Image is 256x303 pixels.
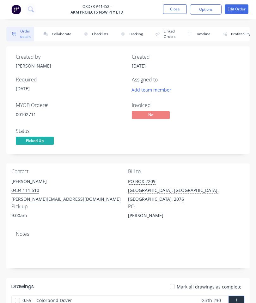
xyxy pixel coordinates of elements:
span: No [132,111,170,119]
div: Created by [16,54,124,60]
span: Picked Up [16,137,54,145]
button: Add team member [132,85,175,94]
button: Profitability [217,27,254,41]
div: [PERSON_NAME] [11,177,128,186]
button: Linked Orders [150,27,179,41]
span: Mark all drawings as complete [177,283,241,290]
a: AKM PROJECTS NSW PTY LTD [70,9,123,15]
div: Bill to [128,169,245,175]
button: Timeline [182,27,213,41]
div: [PERSON_NAME] [16,62,124,69]
div: Notes [16,231,240,237]
button: Edit Order [225,4,248,14]
div: PO BOX 2209[GEOGRAPHIC_DATA], [GEOGRAPHIC_DATA], [GEOGRAPHIC_DATA], 2076 [128,177,245,204]
button: Checklists [78,27,111,41]
div: Status [16,128,124,134]
button: Close [163,4,187,14]
div: Created [132,54,240,60]
div: 9:00am [11,212,128,219]
div: Drawings [11,283,34,290]
button: Collaborate [38,27,74,41]
button: Picked Up [16,137,54,146]
div: Invoiced [132,102,240,108]
div: Assigned to [132,77,240,83]
button: Order details [6,27,34,41]
button: Options [190,4,222,15]
div: Required [16,77,124,83]
span: Order #41452 - [70,4,123,9]
button: Tracking [115,27,146,41]
span: [DATE] [132,63,146,69]
button: Add team member [128,85,175,94]
span: [DATE] [16,86,30,92]
div: 00102711 [16,111,124,118]
div: [PERSON_NAME]0434 111 510[PERSON_NAME][EMAIL_ADDRESS][DOMAIN_NAME] [11,177,128,204]
div: Contact [11,169,128,175]
img: Factory [11,5,21,14]
div: PO [128,204,245,210]
div: [PERSON_NAME] [128,212,207,221]
div: MYOB Order # [16,102,124,108]
div: Pick up [11,204,128,210]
